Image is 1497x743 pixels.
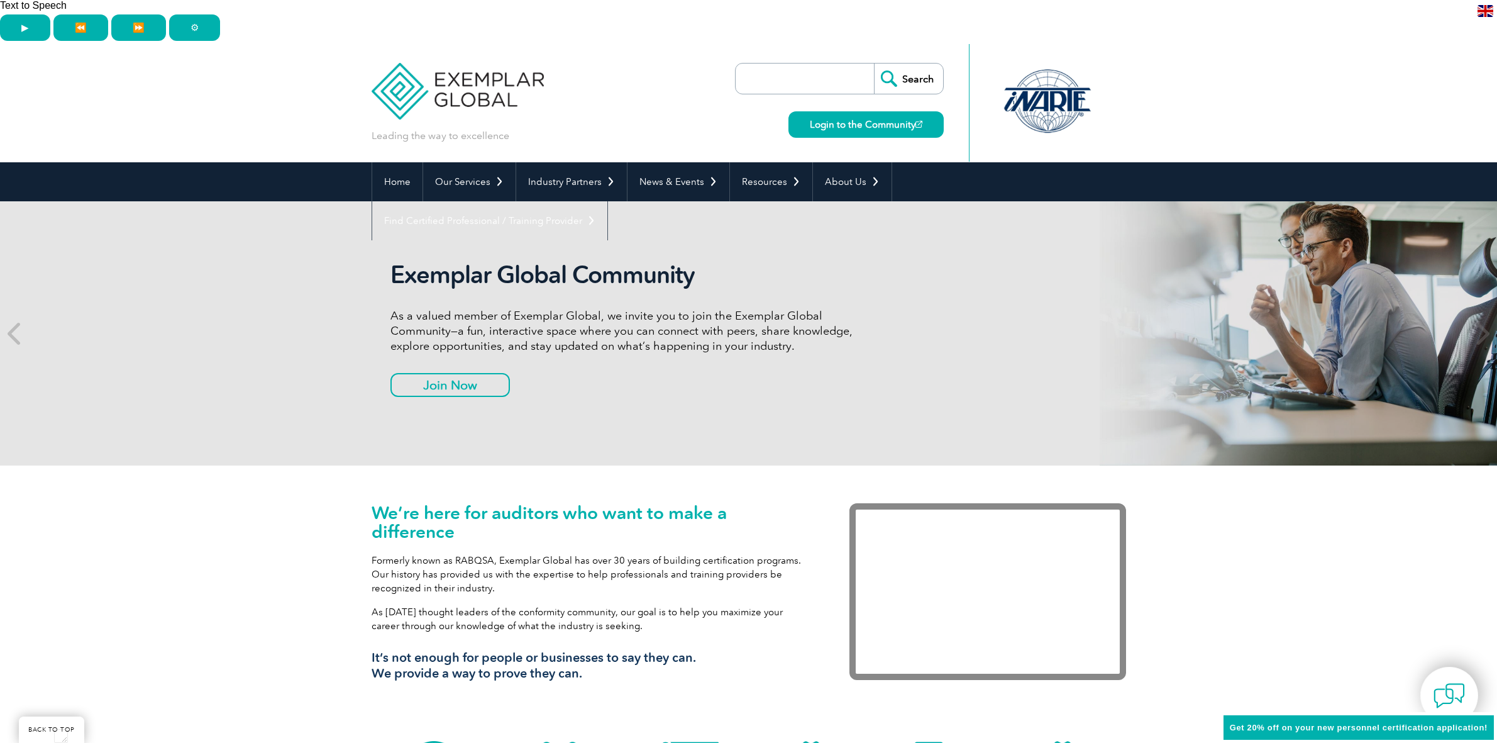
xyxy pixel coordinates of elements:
a: About Us [813,162,892,201]
p: As a valued member of Exemplar Global, we invite you to join the Exemplar Global Community—a fun,... [390,308,862,354]
img: en [1478,5,1493,17]
iframe: Exemplar Global: Working together to make a difference [849,503,1126,680]
a: Login to the Community [788,111,944,138]
a: BACK TO TOP [19,717,84,743]
a: Home [372,162,423,201]
a: News & Events [627,162,729,201]
p: Formerly known as RABQSA, Exemplar Global has over 30 years of building certification programs. O... [372,554,812,595]
a: Join Now [390,373,510,397]
span: Get 20% off on your new personnel certification application! [1230,723,1488,732]
a: Industry Partners [516,162,627,201]
button: Previous [53,14,108,41]
a: Resources [730,162,812,201]
img: Exemplar Global [372,44,544,120]
h3: It’s not enough for people or businesses to say they can. We provide a way to prove they can. [372,650,812,681]
img: open_square.png [915,121,922,128]
a: Our Services [423,162,516,201]
h1: We’re here for auditors who want to make a difference [372,503,812,541]
button: Forward [111,14,166,41]
a: Find Certified Professional / Training Provider [372,201,607,240]
p: As [DATE] thought leaders of the conformity community, our goal is to help you maximize your care... [372,605,812,633]
button: Settings [169,14,220,41]
img: contact-chat.png [1433,680,1465,712]
p: Leading the way to excellence [372,129,509,143]
h2: Exemplar Global Community [390,260,862,289]
input: Search [874,64,943,94]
